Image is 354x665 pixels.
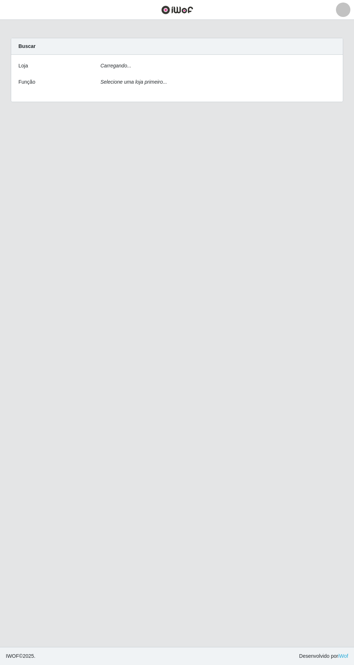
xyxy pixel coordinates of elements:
[100,63,131,69] i: Carregando...
[338,653,348,659] a: iWof
[18,43,35,49] strong: Buscar
[161,5,193,14] img: CoreUI Logo
[299,652,348,660] span: Desenvolvido por
[18,78,35,86] label: Função
[18,62,28,70] label: Loja
[100,79,167,85] i: Selecione uma loja primeiro...
[6,652,35,660] span: © 2025 .
[6,653,19,659] span: IWOF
